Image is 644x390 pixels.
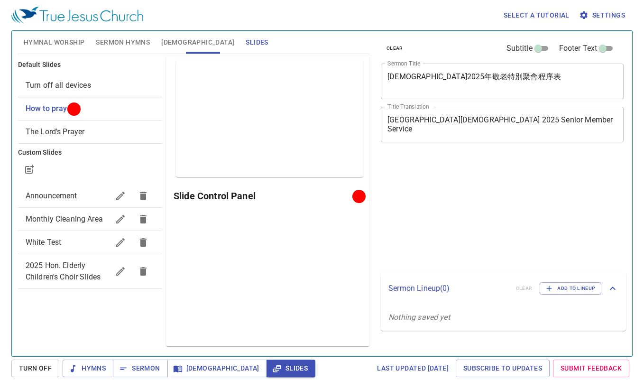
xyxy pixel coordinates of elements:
[267,360,315,377] button: Slides
[26,127,85,136] span: [object Object]
[70,362,106,374] span: Hymns
[388,283,508,294] p: Sermon Lineup ( 0 )
[18,208,162,231] div: Monthly Cleaning Area
[373,360,452,377] a: Last updated [DATE]
[161,37,234,48] span: [DEMOGRAPHIC_DATA]
[19,362,52,374] span: Turn Off
[504,9,570,21] span: Select a tutorial
[377,362,449,374] span: Last updated [DATE]
[18,74,162,97] div: Turn off all devices
[18,60,162,70] h6: Default Slides
[506,43,533,54] span: Subtitle
[26,261,101,281] span: 2025 Hon. Elderly Children's Choir Slides
[26,104,67,113] span: [object Object]
[540,282,601,295] button: Add to Lineup
[26,214,103,223] span: Monthly Cleaning Area
[18,231,162,254] div: White Test
[24,37,85,48] span: Hymnal Worship
[553,360,629,377] a: Submit Feedback
[500,7,573,24] button: Select a tutorial
[561,362,622,374] span: Submit Feedback
[456,360,550,377] a: Subscribe to Updates
[463,362,542,374] span: Subscribe to Updates
[174,188,356,204] h6: Slide Control Panel
[581,9,625,21] span: Settings
[381,43,409,54] button: clear
[120,362,160,374] span: Sermon
[167,360,267,377] button: [DEMOGRAPHIC_DATA]
[18,254,162,288] div: 2025 Hon. Elderly Children's Choir Slides
[11,360,59,377] button: Turn Off
[546,284,595,293] span: Add to Lineup
[387,72,617,90] textarea: [DEMOGRAPHIC_DATA]2025年敬老特別聚會程序表
[18,185,162,207] div: Announcement
[26,238,62,247] span: White Test
[175,362,259,374] span: [DEMOGRAPHIC_DATA]
[26,191,77,200] span: Announcement
[387,115,617,133] textarea: [GEOGRAPHIC_DATA][DEMOGRAPHIC_DATA] 2025 Senior Member Service
[18,148,162,158] h6: Custom Slides
[26,81,91,90] span: [object Object]
[388,313,450,322] i: Nothing saved yet
[11,7,143,24] img: True Jesus Church
[386,44,403,53] span: clear
[63,360,113,377] button: Hymns
[246,37,268,48] span: Slides
[274,362,308,374] span: Slides
[577,7,629,24] button: Settings
[377,152,576,269] iframe: from-child
[381,273,626,304] div: Sermon Lineup(0)clearAdd to Lineup
[113,360,167,377] button: Sermon
[96,37,150,48] span: Sermon Hymns
[18,121,162,143] div: The Lord's Prayer
[18,97,162,120] div: How to pray
[559,43,598,54] span: Footer Text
